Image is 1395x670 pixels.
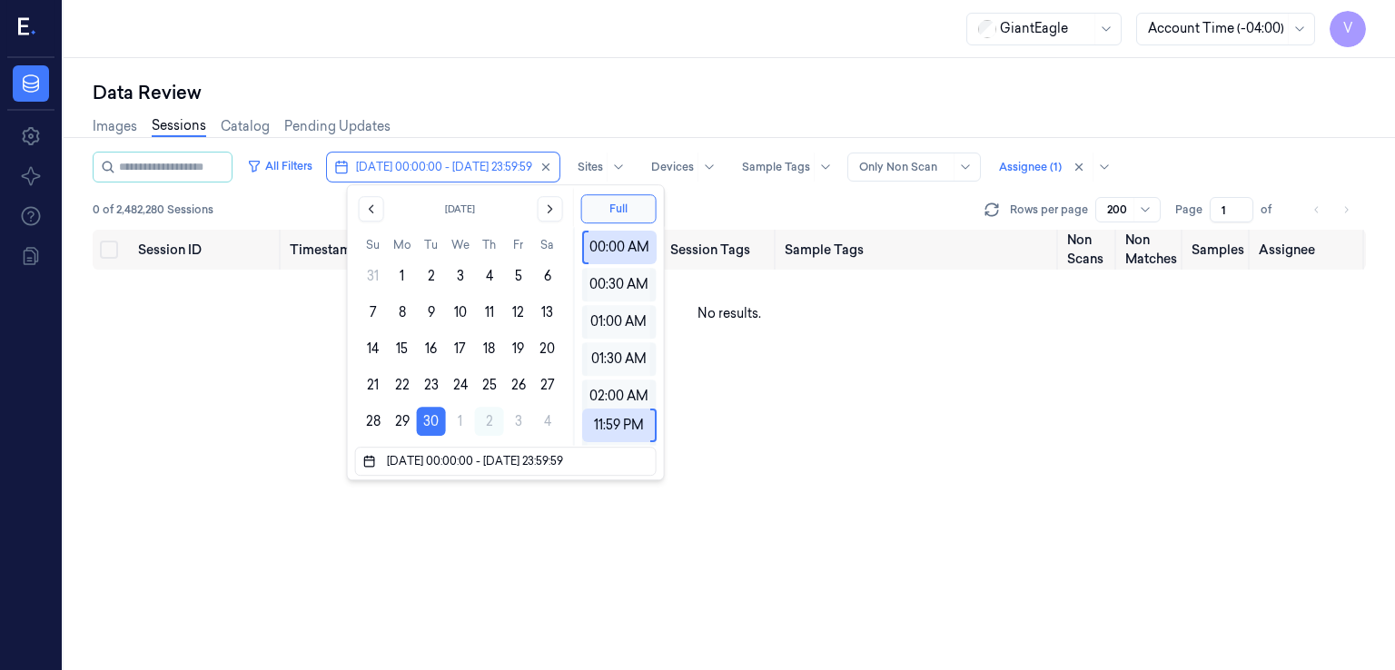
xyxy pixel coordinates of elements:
[93,270,1366,357] td: No results.
[1252,230,1366,270] th: Assignee
[533,236,562,254] th: Saturday
[475,236,504,254] th: Thursday
[446,261,475,291] button: Wednesday, September 3rd, 2025
[475,407,504,436] button: Today, Thursday, October 2nd, 2025
[388,298,417,327] button: Monday, September 8th, 2025
[588,379,650,413] div: 02:00 AM
[240,152,320,181] button: All Filters
[475,370,504,399] button: Thursday, September 25th, 2025
[417,298,446,327] button: Tuesday, September 9th, 2025
[417,370,446,399] button: Tuesday, September 23rd, 2025
[446,298,475,327] button: Wednesday, September 10th, 2025
[327,153,559,182] button: [DATE] 00:00:00 - [DATE] 23:59:59
[284,117,391,136] a: Pending Updates
[1184,230,1252,270] th: Samples
[475,298,504,327] button: Thursday, September 11th, 2025
[93,80,1366,105] div: Data Review
[1330,11,1366,47] button: V
[475,261,504,291] button: Thursday, September 4th, 2025
[388,236,417,254] th: Monday
[504,370,533,399] button: Friday, September 26th, 2025
[533,334,562,363] button: Saturday, September 20th, 2025
[359,334,388,363] button: Sunday, September 14th, 2025
[93,202,213,218] span: 0 of 2,482,280 Sessions
[359,236,562,436] table: September 2025
[504,407,533,436] button: Friday, October 3rd, 2025
[504,334,533,363] button: Friday, September 19th, 2025
[533,407,562,436] button: Saturday, October 4th, 2025
[533,261,562,291] button: Saturday, September 6th, 2025
[152,116,206,137] a: Sessions
[1175,202,1202,218] span: Page
[359,236,388,254] th: Sunday
[446,370,475,399] button: Wednesday, September 24th, 2025
[359,298,388,327] button: Sunday, September 7th, 2025
[221,117,270,136] a: Catalog
[100,241,118,259] button: Select all
[1261,202,1290,218] span: of
[663,230,777,270] th: Session Tags
[388,407,417,436] button: Monday, September 29th, 2025
[388,261,417,291] button: Monday, September 1st, 2025
[588,305,650,339] div: 01:00 AM
[359,261,388,291] button: Sunday, August 31st, 2025
[93,117,137,136] a: Images
[504,236,533,254] th: Friday
[356,159,532,175] span: [DATE] 00:00:00 - [DATE] 23:59:59
[777,230,1060,270] th: Sample Tags
[446,334,475,363] button: Wednesday, September 17th, 2025
[446,236,475,254] th: Wednesday
[504,298,533,327] button: Friday, September 12th, 2025
[417,407,446,436] button: Tuesday, September 30th, 2025, selected
[1010,202,1088,218] p: Rows per page
[537,196,562,222] button: Go to the Next Month
[388,334,417,363] button: Monday, September 15th, 2025
[1304,197,1359,222] nav: pagination
[395,196,527,222] button: [DATE]
[359,407,388,436] button: Sunday, September 28th, 2025
[446,407,475,436] button: Wednesday, October 1st, 2025
[504,261,533,291] button: Friday, September 5th, 2025
[388,370,417,399] button: Monday, September 22nd, 2025
[417,334,446,363] button: Tuesday, September 16th, 2025
[1118,230,1184,270] th: Non Matches
[383,450,640,472] input: Dates
[588,409,649,442] div: 11:59 PM
[1060,230,1117,270] th: Non Scans
[359,370,388,399] button: Sunday, September 21st, 2025
[359,196,384,222] button: Go to the Previous Month
[533,370,562,399] button: Saturday, September 27th, 2025
[417,261,446,291] button: Tuesday, September 2nd, 2025
[282,230,435,270] th: Timestamp (Session)
[588,231,649,264] div: 00:00 AM
[131,230,282,270] th: Session ID
[588,342,650,376] div: 01:30 AM
[533,298,562,327] button: Saturday, September 13th, 2025
[588,268,650,301] div: 00:30 AM
[475,334,504,363] button: Thursday, September 18th, 2025
[417,236,446,254] th: Tuesday
[580,194,656,223] button: Full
